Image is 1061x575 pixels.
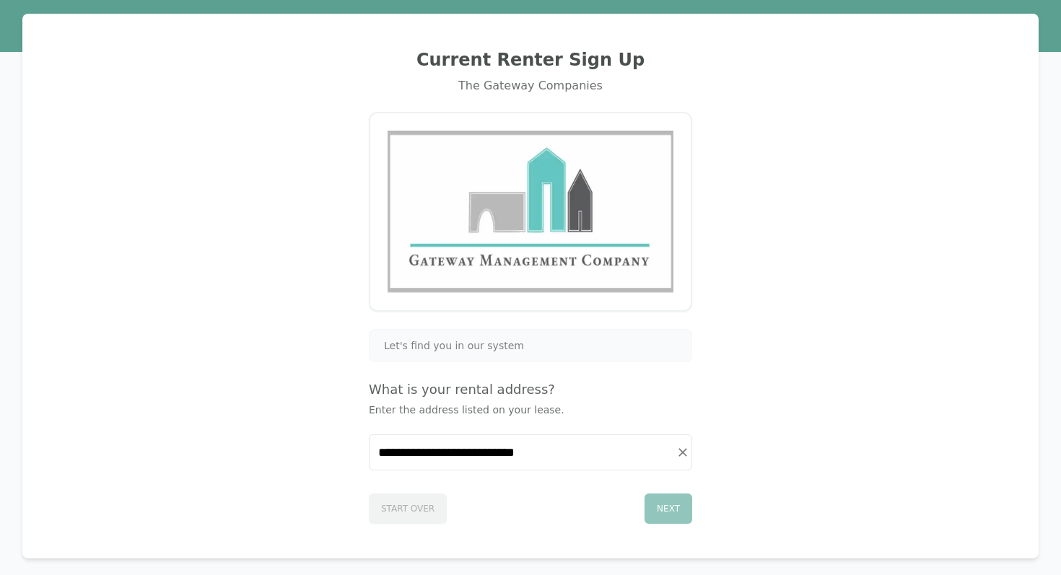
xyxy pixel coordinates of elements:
[40,77,1021,95] div: The Gateway Companies
[40,48,1021,71] h2: Current Renter Sign Up
[369,379,692,400] h4: What is your rental address?
[673,442,693,462] button: Clear
[369,403,692,417] p: Enter the address listed on your lease.
[370,435,691,470] input: Start typing...
[388,131,673,293] img: Gateway Management
[384,338,524,353] span: Let's find you in our system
